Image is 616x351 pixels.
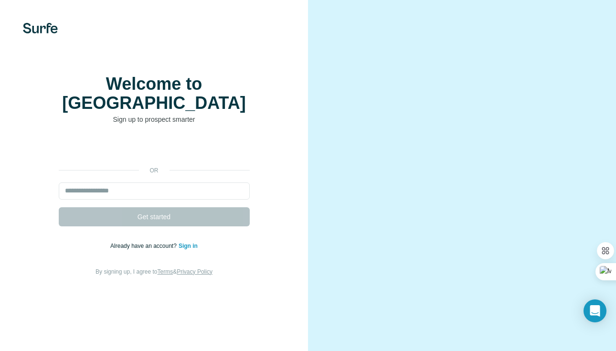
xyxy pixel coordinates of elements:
a: Sign in [179,243,198,249]
span: Already have an account? [110,243,179,249]
span: By signing up, I agree to & [96,268,212,275]
a: Terms [158,268,173,275]
p: Sign up to prospect smarter [59,115,250,124]
a: Privacy Policy [177,268,212,275]
p: or [139,166,170,175]
img: Surfe's logo [23,23,58,33]
h1: Welcome to [GEOGRAPHIC_DATA] [59,74,250,113]
div: Open Intercom Messenger [584,299,606,322]
iframe: Sign in with Google Button [54,138,255,160]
